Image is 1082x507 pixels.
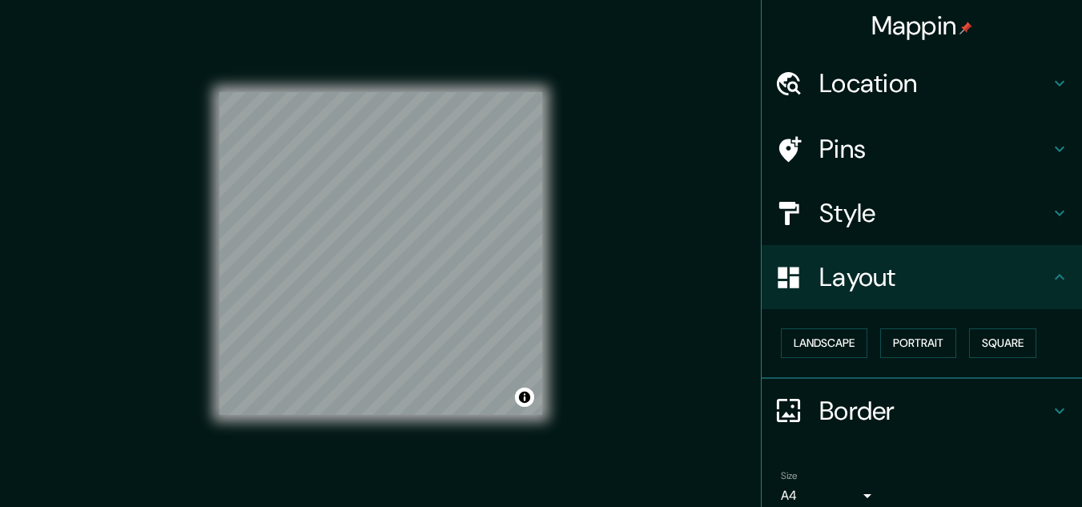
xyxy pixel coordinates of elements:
div: Location [762,51,1082,115]
h4: Mappin [871,10,973,42]
h4: Layout [819,261,1050,293]
div: Border [762,379,1082,443]
canvas: Map [219,92,542,415]
button: Square [969,328,1036,358]
button: Portrait [880,328,956,358]
div: Layout [762,245,1082,309]
h4: Location [819,67,1050,99]
button: Landscape [781,328,867,358]
div: Pins [762,117,1082,181]
label: Size [781,469,798,482]
h4: Border [819,395,1050,427]
div: Style [762,181,1082,245]
img: pin-icon.png [959,22,972,34]
button: Toggle attribution [515,388,534,407]
h4: Style [819,197,1050,229]
h4: Pins [819,133,1050,165]
iframe: Help widget launcher [939,445,1064,489]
